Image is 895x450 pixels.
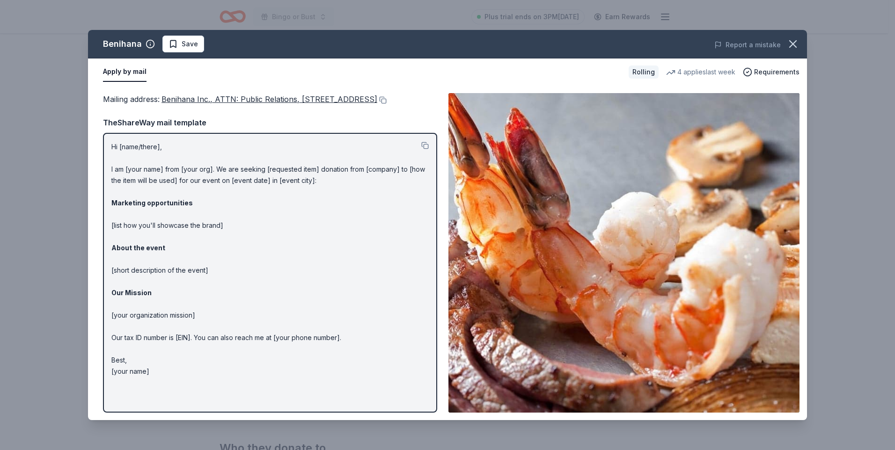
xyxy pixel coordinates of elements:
[111,199,193,207] strong: Marketing opportunities
[111,141,429,377] p: Hi [name/there], I am [your name] from [your org]. We are seeking [requested item] donation from ...
[103,36,142,51] div: Benihana
[629,65,659,79] div: Rolling
[448,93,800,413] img: Image for Benihana
[161,94,377,104] span: Benihana Inc., ATTN: Public Relations, [STREET_ADDRESS]
[754,66,800,78] span: Requirements
[103,62,147,82] button: Apply by mail
[182,38,198,50] span: Save
[103,93,437,105] div: Mailing address :
[743,66,800,78] button: Requirements
[111,289,152,297] strong: Our Mission
[714,39,781,51] button: Report a mistake
[111,244,165,252] strong: About the event
[103,116,437,129] div: TheShareWay mail template
[666,66,735,78] div: 4 applies last week
[162,36,204,52] button: Save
